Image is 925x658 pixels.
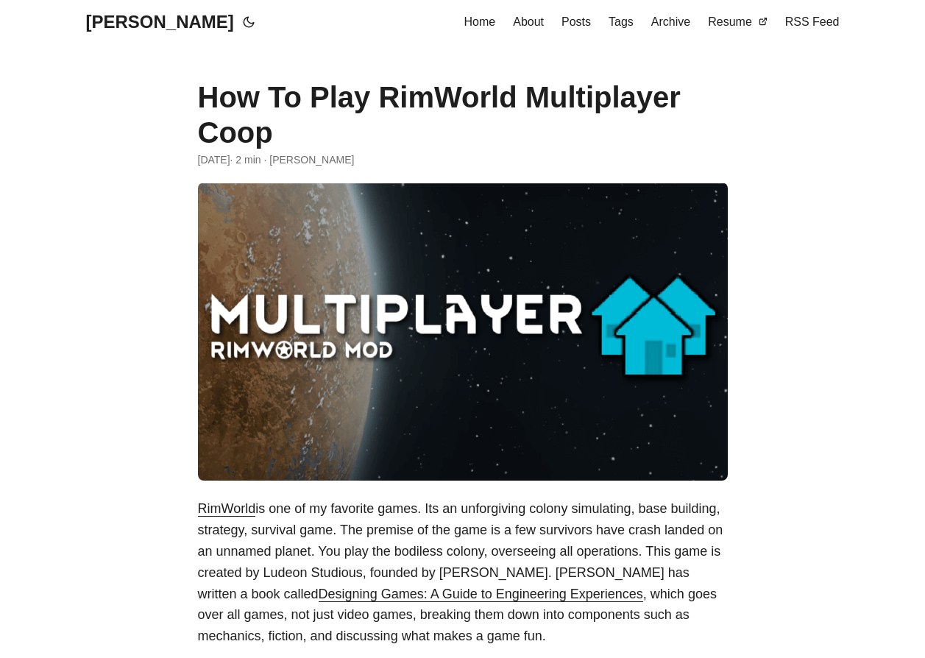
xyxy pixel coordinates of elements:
div: · 2 min · [PERSON_NAME] [198,152,728,168]
p: is one of my favorite games. Its an unforgiving colony simulating, base building, strategy, survi... [198,498,728,647]
span: Posts [561,15,591,28]
a: RimWorld [198,501,256,516]
a: Designing Games: A Guide to Engineering Experiences [319,587,643,601]
h1: How To Play RimWorld Multiplayer Coop [198,79,728,150]
span: RSS Feed [785,15,840,28]
span: Archive [651,15,690,28]
span: Home [464,15,496,28]
span: Resume [708,15,752,28]
span: About [513,15,544,28]
span: Tags [609,15,634,28]
span: 2022-03-31 22:46:07 -0400 -0400 [198,152,230,168]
